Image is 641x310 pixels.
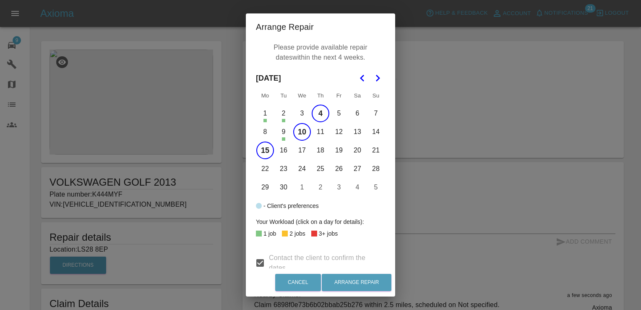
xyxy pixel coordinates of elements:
button: Monday, September 29th, 2025 [256,179,274,196]
div: 3+ jobs [319,229,338,239]
button: Thursday, October 2nd, 2025 [312,179,329,196]
button: Friday, September 26th, 2025 [330,160,348,178]
button: Saturday, September 20th, 2025 [349,142,366,159]
button: Sunday, September 14th, 2025 [367,123,385,141]
button: Saturday, October 4th, 2025 [349,179,366,196]
th: Monday [256,87,274,104]
button: Monday, September 8th, 2025 [256,123,274,141]
button: Wednesday, October 1st, 2025 [293,179,311,196]
button: Sunday, September 21st, 2025 [367,142,385,159]
button: Monday, September 15th, 2025, selected [256,142,274,159]
button: Tuesday, September 30th, 2025 [275,179,292,196]
th: Wednesday [293,87,311,104]
button: Monday, September 1st, 2025 [256,105,274,122]
div: Your Workload (click on a day for details): [256,217,385,227]
button: Cancel [275,274,321,291]
th: Sunday [367,87,385,104]
h2: Arrange Repair [246,13,395,40]
button: Tuesday, September 23rd, 2025 [275,160,292,178]
span: Contact the client to confirm the dates [269,253,378,273]
button: Friday, September 12th, 2025 [330,123,348,141]
th: Friday [330,87,348,104]
button: Thursday, September 25th, 2025 [312,160,329,178]
button: Go to the Previous Month [355,71,370,86]
th: Thursday [311,87,330,104]
button: Friday, September 19th, 2025 [330,142,348,159]
div: - Client's preferences [263,201,319,211]
button: Saturday, September 13th, 2025 [349,123,366,141]
div: 2 jobs [289,229,305,239]
button: Saturday, September 27th, 2025 [349,160,366,178]
div: 1 job [263,229,276,239]
button: Arrange Repair [322,274,391,291]
button: Saturday, September 6th, 2025 [349,105,366,122]
button: Tuesday, September 9th, 2025 [275,123,292,141]
button: Wednesday, September 17th, 2025 [293,142,311,159]
button: Sunday, October 5th, 2025 [367,179,385,196]
button: Friday, September 5th, 2025 [330,105,348,122]
span: [DATE] [256,69,281,87]
button: Tuesday, September 16th, 2025 [275,142,292,159]
button: Thursday, September 4th, 2025, selected [312,105,329,122]
button: Wednesday, September 3rd, 2025 [293,105,311,122]
table: September 2025 [256,87,385,197]
button: Wednesday, September 24th, 2025 [293,160,311,178]
button: Thursday, September 11th, 2025 [312,123,329,141]
button: Go to the Next Month [370,71,385,86]
th: Saturday [348,87,367,104]
p: Please provide available repair dates within the next 4 weeks. [260,40,381,65]
button: Monday, September 22nd, 2025 [256,160,274,178]
button: Friday, October 3rd, 2025 [330,179,348,196]
button: Tuesday, September 2nd, 2025 [275,105,292,122]
button: Thursday, September 18th, 2025 [312,142,329,159]
button: Sunday, September 28th, 2025 [367,160,385,178]
th: Tuesday [274,87,293,104]
button: Sunday, September 7th, 2025 [367,105,385,122]
button: Wednesday, September 10th, 2025, selected [293,123,311,141]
